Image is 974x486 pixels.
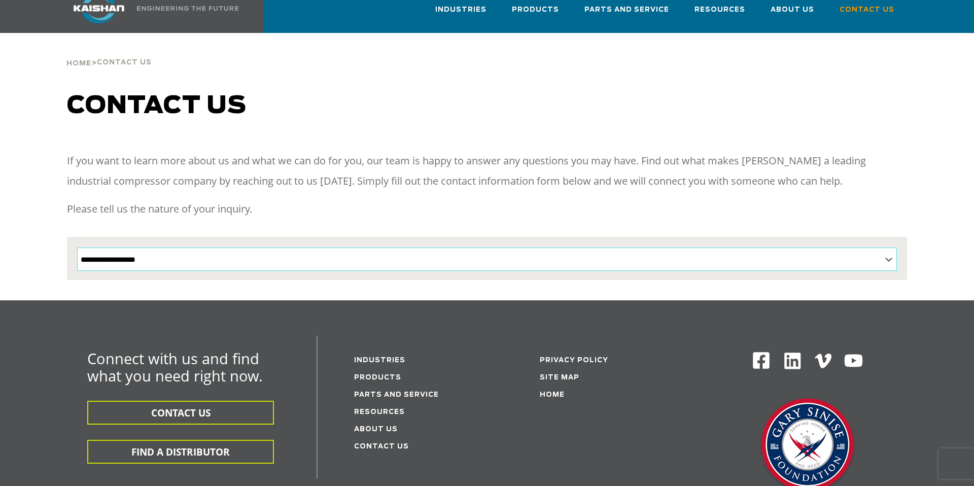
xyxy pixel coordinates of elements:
[783,351,803,371] img: Linkedin
[540,392,565,398] a: Home
[66,33,152,72] div: >
[67,151,907,191] p: If you want to learn more about us and what we can do for you, our team is happy to answer any qu...
[354,409,405,415] a: Resources
[840,4,894,16] span: Contact Us
[66,60,91,67] span: Home
[66,58,91,67] a: Home
[354,357,405,364] a: Industries
[87,349,263,386] span: Connect with us and find what you need right now.
[771,4,814,16] span: About Us
[354,374,401,381] a: Products
[512,4,559,16] span: Products
[67,94,247,118] span: Contact us
[137,6,238,11] img: Engineering the future
[67,199,907,219] p: Please tell us the nature of your inquiry.
[844,351,863,371] img: Youtube
[354,426,398,433] a: About Us
[584,4,669,16] span: Parts and Service
[752,351,771,370] img: Facebook
[815,354,832,368] img: Vimeo
[354,443,409,450] a: Contact Us
[354,392,439,398] a: Parts and service
[87,440,274,464] button: FIND A DISTRIBUTOR
[540,374,579,381] a: Site Map
[435,4,486,16] span: Industries
[97,59,152,66] span: Contact Us
[87,401,274,425] button: CONTACT US
[694,4,745,16] span: Resources
[540,357,608,364] a: Privacy Policy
